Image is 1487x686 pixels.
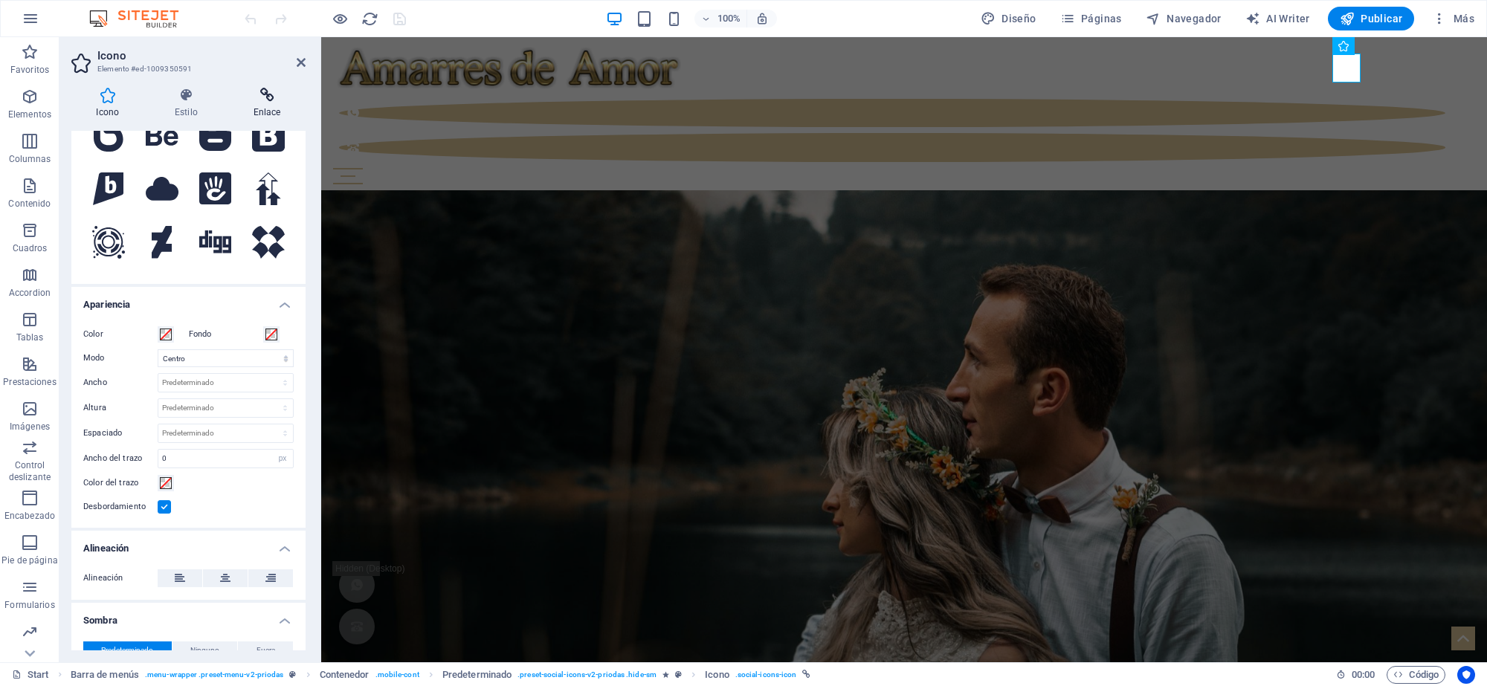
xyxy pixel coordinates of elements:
[1393,666,1439,684] span: Código
[694,10,747,27] button: 100%
[83,326,158,343] label: Color
[71,287,306,314] h4: Apariencia
[13,242,48,254] p: Cuadros
[228,88,306,119] h4: Enlace
[189,326,263,343] label: Fondo
[1387,666,1445,684] button: Código
[705,666,729,684] span: Haz clic para seleccionar y doble clic para editar
[1426,7,1480,30] button: Más
[71,531,306,557] h4: Alineación
[975,7,1042,30] button: Diseño
[83,498,158,516] label: Desbordamiento
[86,10,197,27] img: Editor Logo
[3,376,56,388] p: Prestaciones
[172,641,238,659] button: Ninguno
[717,10,741,27] h6: 100%
[8,198,51,210] p: Contenido
[83,217,134,268] button: Social Designfloat (IcoFont)
[83,349,158,367] label: Modo
[4,599,54,611] p: Formularios
[83,454,158,462] label: Ancho del trazo
[83,474,158,492] label: Color del trazo
[361,10,378,27] button: reload
[675,670,682,679] i: Este elemento es un preajuste personalizable
[9,287,51,299] p: Accordion
[361,10,378,27] i: Volver a cargar página
[375,666,419,684] span: . mobile-cont
[1245,11,1310,26] span: AI Writer
[755,12,769,25] i: Al redimensionar, ajustar el nivel de zoom automáticamente para ajustarse al dispositivo elegido.
[331,10,349,27] button: Haz clic para salir del modo de previsualización y seguir editando
[190,217,241,268] button: Social Digg (IcoFont)
[71,603,306,630] h4: Sombra
[1336,666,1375,684] h6: Tiempo de la sesión
[735,666,797,684] span: . social-icons-icon
[190,164,241,214] button: Social Concrete5 (IcoFont)
[1432,11,1474,26] span: Más
[101,641,153,659] span: Predeterminado
[71,666,811,684] nav: breadcrumb
[1140,7,1228,30] button: Navegador
[83,641,172,659] button: Predeterminado
[802,670,810,679] i: Este elemento está vinculado
[97,49,306,62] h2: Icono
[137,217,187,268] button: Social Deviantart (IcoFont)
[243,164,294,214] button: Social Designbump (IcoFont)
[12,666,49,684] a: Haz clic para cancelar la selección y doble clic para abrir páginas
[981,11,1036,26] span: Diseño
[442,666,512,684] span: Haz clic para seleccionar y doble clic para editar
[71,88,150,119] h4: Icono
[71,666,139,684] span: Haz clic para seleccionar y doble clic para editar
[662,670,669,679] i: El elemento contiene una animación
[150,88,229,119] h4: Estilo
[1340,11,1403,26] span: Publicar
[137,110,187,161] button: Social Behance (IcoFont)
[1060,11,1122,26] span: Páginas
[243,110,294,161] button: Social Bootstrap (IcoFont)
[83,164,134,214] button: Social Brightkite (IcoFont)
[238,641,293,659] button: Fuera
[145,666,283,684] span: . menu-wrapper .preset-menu-v2-priodas
[97,62,276,76] h3: Elemento #ed-1009350591
[8,109,51,120] p: Elementos
[320,666,370,684] span: Haz clic para seleccionar y doble clic para editar
[83,110,134,161] button: Social Bebo (IcoFont)
[16,331,44,343] p: Tablas
[137,164,187,214] button: Social Cloudapp (IcoFont)
[1362,669,1364,680] span: :
[190,110,241,161] button: Social Blogger (IcoFont)
[1239,7,1316,30] button: AI Writer
[9,644,50,656] p: Marketing
[10,64,49,76] p: Favoritos
[1328,7,1415,30] button: Publicar
[10,421,50,433] p: Imágenes
[257,641,275,659] span: Fuera
[243,217,294,268] button: Social Dotcms (IcoFont)
[9,153,51,165] p: Columnas
[190,641,219,659] span: Ninguno
[975,7,1042,30] div: Diseño (Ctrl+Alt+Y)
[1146,11,1222,26] span: Navegador
[1352,666,1375,684] span: 00 00
[1457,666,1475,684] button: Usercentrics
[83,378,158,386] label: Ancho
[83,569,158,587] label: Alineación
[517,666,657,684] span: . preset-social-icons-v2-priodas .hide-sm
[83,404,158,412] label: Altura
[1054,7,1128,30] button: Páginas
[83,429,158,437] label: Espaciado
[4,510,55,522] p: Encabezado
[1,554,57,566] p: Pie de página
